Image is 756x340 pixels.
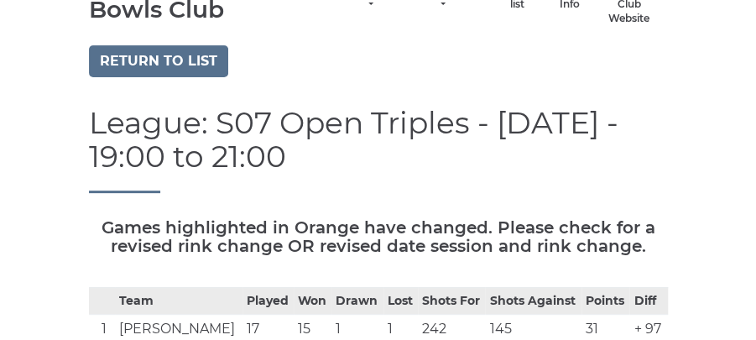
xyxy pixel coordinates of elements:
th: Diff [629,287,667,314]
th: Played [242,287,294,314]
th: Team [115,287,242,314]
a: Return to list [89,45,228,77]
h1: League: S07 Open Triples - [DATE] - 19:00 to 21:00 [89,107,668,192]
th: Drawn [331,287,383,314]
h5: Games highlighted in Orange have changed. Please check for a revised rink change OR revised date ... [89,218,668,255]
th: Points [581,287,629,314]
th: Shots Against [485,287,581,314]
th: Shots For [418,287,486,314]
th: Lost [383,287,418,314]
th: Won [294,287,331,314]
